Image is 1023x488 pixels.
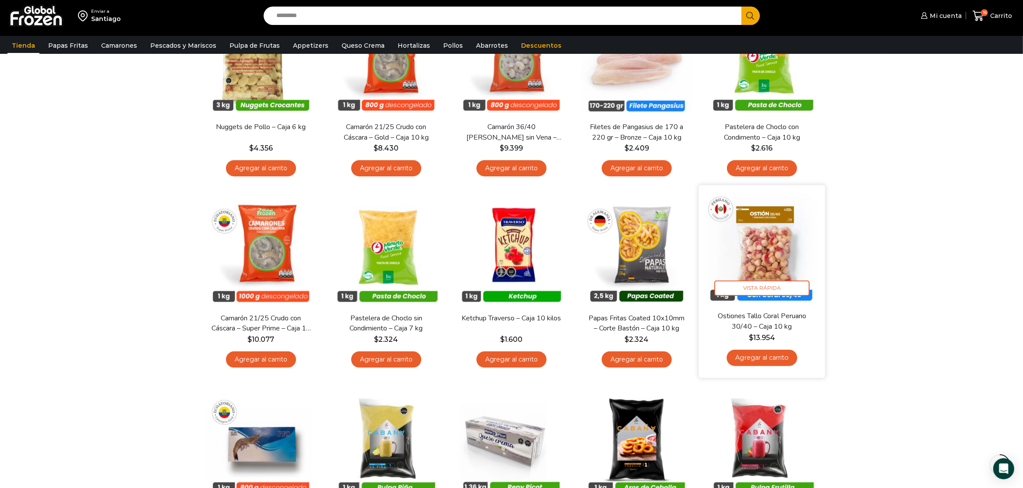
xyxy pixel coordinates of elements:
[249,144,254,152] span: $
[97,37,141,54] a: Camarones
[374,335,379,344] span: $
[712,122,812,142] a: Pastelera de Choclo con Condimento – Caja 10 kg
[211,122,311,132] a: Nuggets de Pollo – Caja 6 kg
[393,37,434,54] a: Hortalizas
[249,144,273,152] bdi: 4.356
[741,7,760,25] button: Search button
[981,9,988,16] span: 16
[476,351,547,368] a: Agregar al carrito: “Ketchup Traverso - Caja 10 kilos”
[751,144,773,152] bdi: 2.616
[476,160,547,176] a: Agregar al carrito: “Camarón 36/40 Crudo Pelado sin Vena - Gold - Caja 10 kg”
[44,37,92,54] a: Papas Fritas
[248,335,275,344] bdi: 10.077
[461,122,562,142] a: Camarón 36/40 [PERSON_NAME] sin Vena – Gold – Caja 10 kg
[624,144,649,152] bdi: 2.409
[993,458,1014,479] div: Open Intercom Messenger
[146,37,221,54] a: Pescados y Mariscos
[928,11,962,20] span: Mi cuenta
[336,122,437,142] a: Camarón 21/25 Crudo con Cáscara – Gold – Caja 10 kg
[715,281,810,296] span: Vista Rápida
[919,7,962,25] a: Mi cuenta
[337,37,389,54] a: Queso Crema
[7,37,39,54] a: Tienda
[439,37,467,54] a: Pollos
[970,6,1014,26] a: 16 Carrito
[289,37,333,54] a: Appetizers
[749,334,753,342] span: $
[500,144,523,152] bdi: 9.399
[226,351,296,368] a: Agregar al carrito: “Camarón 21/25 Crudo con Cáscara - Super Prime - Caja 10 kg”
[211,313,311,334] a: Camarón 21/25 Crudo con Cáscara – Super Prime – Caja 10 kg
[374,144,378,152] span: $
[500,144,504,152] span: $
[351,160,421,176] a: Agregar al carrito: “Camarón 21/25 Crudo con Cáscara - Gold - Caja 10 kg”
[78,8,91,23] img: address-field-icon.svg
[586,313,687,334] a: Papas Fritas Coated 10x10mm – Corte Bastón – Caja 10 kg
[226,160,296,176] a: Agregar al carrito: “Nuggets de Pollo - Caja 6 kg”
[336,313,437,334] a: Pastelera de Choclo sin Condimiento – Caja 7 kg
[501,335,505,344] span: $
[625,335,649,344] bdi: 2.324
[248,335,252,344] span: $
[751,144,756,152] span: $
[91,14,121,23] div: Santiago
[374,335,399,344] bdi: 2.324
[711,312,813,332] a: Ostiones Tallo Coral Peruano 30/40 – Caja 10 kg
[225,37,284,54] a: Pulpa de Frutas
[351,351,421,368] a: Agregar al carrito: “Pastelera de Choclo sin Condimiento - Caja 7 kg”
[374,144,399,152] bdi: 8.430
[586,122,687,142] a: Filetes de Pangasius de 170 a 220 gr – Bronze – Caja 10 kg
[501,335,523,344] bdi: 1.600
[727,350,797,366] a: Agregar al carrito: “Ostiones Tallo Coral Peruano 30/40 - Caja 10 kg”
[727,160,797,176] a: Agregar al carrito: “Pastelera de Choclo con Condimento - Caja 10 kg”
[472,37,512,54] a: Abarrotes
[461,313,562,323] a: Ketchup Traverso – Caja 10 kilos
[988,11,1012,20] span: Carrito
[517,37,566,54] a: Descuentos
[91,8,121,14] div: Enviar a
[624,144,629,152] span: $
[625,335,629,344] span: $
[602,351,672,368] a: Agregar al carrito: “Papas Fritas Coated 10x10mm - Corte Bastón - Caja 10 kg”
[602,160,672,176] a: Agregar al carrito: “Filetes de Pangasius de 170 a 220 gr - Bronze - Caja 10 kg”
[749,334,775,342] bdi: 13.954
